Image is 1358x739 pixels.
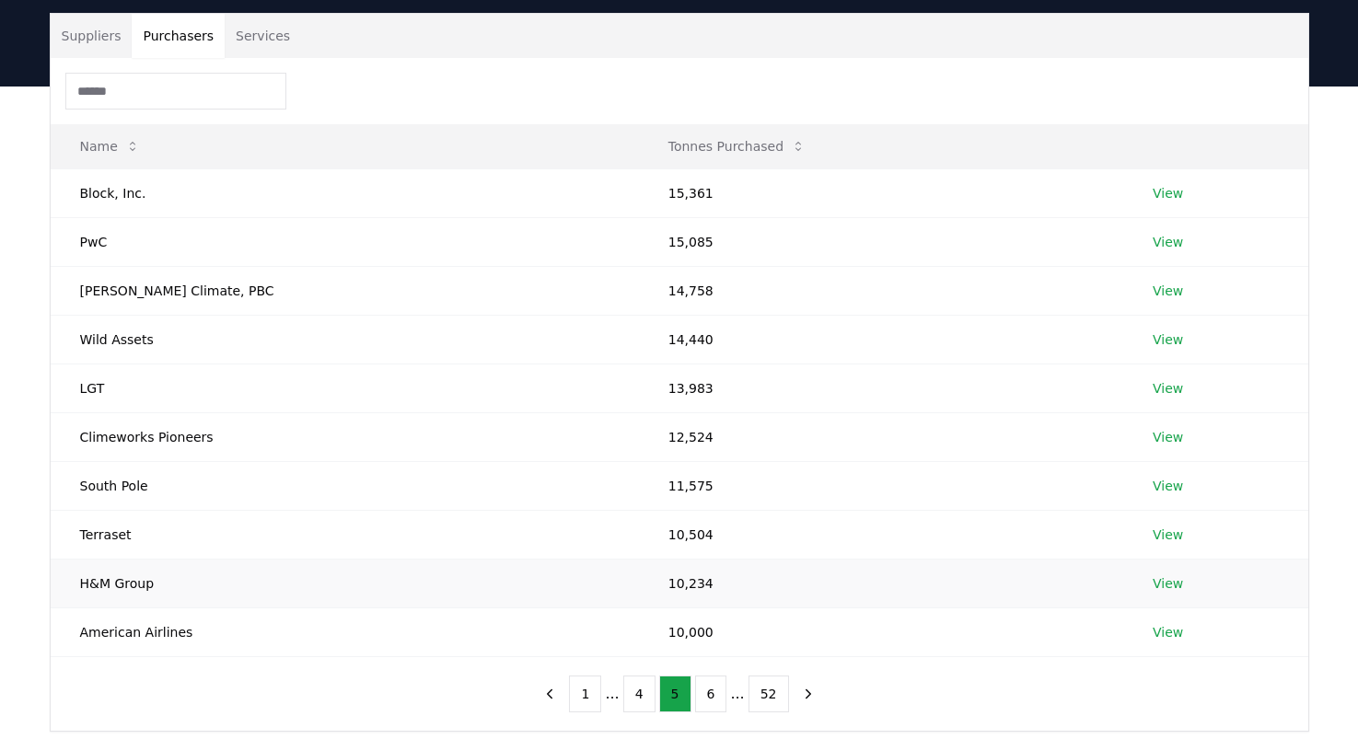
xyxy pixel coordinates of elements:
a: View [1153,477,1183,495]
li: ... [730,683,744,705]
button: next page [793,675,824,712]
button: 4 [623,675,656,712]
td: 15,085 [639,217,1123,266]
a: View [1153,623,1183,641]
td: 14,440 [639,315,1123,364]
button: 6 [695,675,727,712]
td: 14,758 [639,266,1123,315]
a: View [1153,574,1183,593]
button: 52 [749,675,789,712]
td: Wild Assets [51,315,639,364]
button: 1 [569,675,601,712]
li: ... [605,683,619,705]
td: 12,524 [639,412,1123,461]
button: Services [225,14,301,58]
button: 5 [659,675,691,712]
a: View [1153,379,1183,398]
td: Block, Inc. [51,168,639,217]
button: Tonnes Purchased [654,128,820,165]
td: Terraset [51,510,639,559]
a: View [1153,525,1183,544]
td: 10,000 [639,607,1123,656]
td: 13,983 [639,364,1123,412]
a: View [1153,233,1183,251]
td: 10,504 [639,510,1123,559]
button: Name [65,128,155,165]
td: 15,361 [639,168,1123,217]
button: Purchasers [132,14,225,58]
button: Suppliers [51,14,133,58]
td: LGT [51,364,639,412]
td: H&M Group [51,559,639,607]
button: previous page [534,675,565,712]
td: [PERSON_NAME] Climate, PBC [51,266,639,315]
a: View [1153,428,1183,446]
td: South Pole [51,461,639,510]
td: 10,234 [639,559,1123,607]
td: Climeworks Pioneers [51,412,639,461]
a: View [1153,184,1183,202]
td: 11,575 [639,461,1123,510]
a: View [1153,282,1183,300]
td: American Airlines [51,607,639,656]
a: View [1153,330,1183,349]
td: PwC [51,217,639,266]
